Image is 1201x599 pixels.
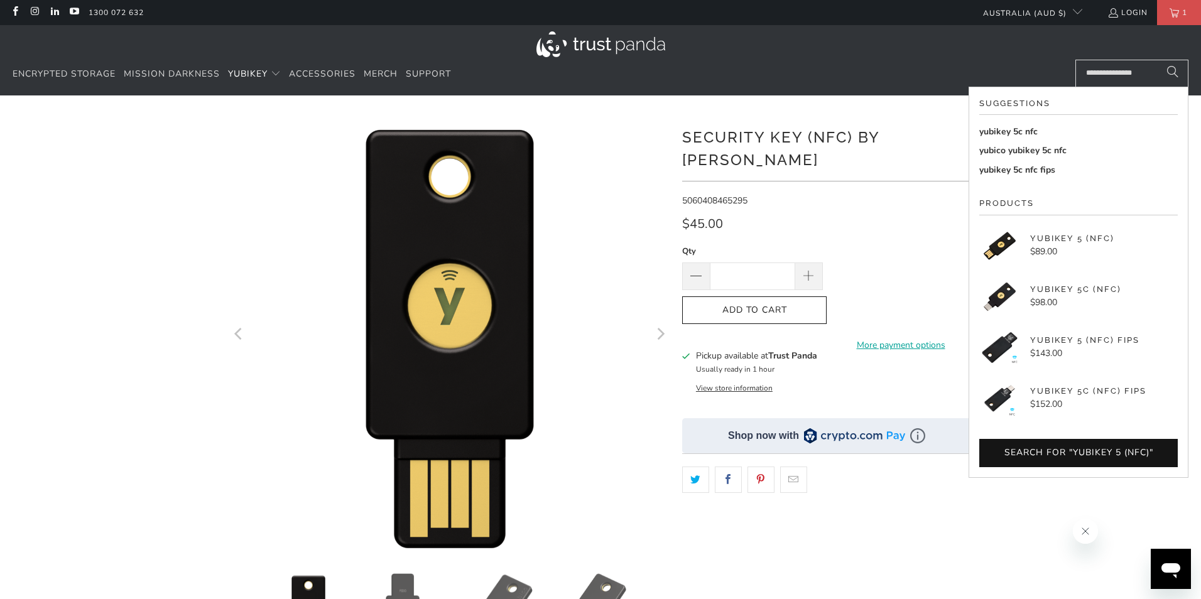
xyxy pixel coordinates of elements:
[696,364,774,374] small: Usually ready in 1 hour
[124,60,220,89] a: Mission Darkness
[830,338,971,352] a: More payment options
[124,68,220,80] span: Mission Darkness
[8,9,90,19] span: Hi. Need any help?
[780,467,807,493] a: Email this to a friend
[228,68,268,80] span: YubiKey
[696,349,817,362] h3: Pickup available at
[979,144,1067,156] span: yubico yubikey 5c nfc
[1030,347,1062,359] span: $143.00
[364,60,398,89] a: Merch
[979,126,1038,138] span: yubikey 5c nfc
[979,164,1055,176] span: yubikey 5c nfc fips
[979,276,1020,317] img: YubiKey 5C (NFC) - Trust Panda
[682,124,971,171] h1: Security Key (NFC) by [PERSON_NAME]
[364,68,398,80] span: Merch
[979,225,1178,266] a: YubiKey 5 (NFC) - Trust Panda YubiKey 5 (NFC) $89.00
[1030,246,1057,257] span: $89.00
[650,114,670,554] button: Next
[13,68,116,80] span: Encrypted Storage
[536,31,665,57] img: Trust Panda Australia
[979,378,1020,419] img: YubiKey 5C NFC FIPS - Trust Panda
[682,515,971,556] iframe: Reviews Widget
[979,163,1178,177] a: yubikey 5c nfc fips
[1030,296,1057,308] span: $98.00
[979,378,1178,419] a: YubiKey 5C NFC FIPS - Trust Panda YubiKey 5C (NFC) FIPS $152.00
[747,467,774,493] a: Share this on Pinterest
[289,68,356,80] span: Accessories
[13,60,116,89] a: Encrypted Storage
[979,97,1178,116] h2: Suggestions
[229,114,249,554] button: Previous
[979,439,1178,467] button: Search for "YubiKey 5 (NFC)"
[682,296,827,325] button: Add to Cart
[228,60,281,89] summary: YubiKey
[682,467,709,493] a: Share this on Twitter
[682,215,723,232] span: $45.00
[406,60,451,89] a: Support
[715,467,742,493] a: Share this on Facebook
[979,144,1178,158] a: yubico yubikey 5c nfc
[1075,60,1188,87] input: Search...
[1073,519,1098,544] iframe: Close message
[1030,334,1139,347] p: YubiKey 5 (NFC) FIPS
[1030,385,1146,397] p: YubiKey 5C (NFC) FIPS
[1157,60,1188,87] button: Search
[695,305,813,316] span: Add to Cart
[979,197,1178,215] h2: Products
[979,276,1178,317] a: YubiKey 5C (NFC) - Trust Panda YubiKey 5C (NFC) $98.00
[728,429,799,443] div: Shop now with
[979,125,1178,139] a: yubikey 5c nfc
[1030,283,1121,296] p: YubiKey 5C (NFC)
[13,60,451,89] nav: Translation missing: en.navigation.header.main_nav
[289,60,356,89] a: Accessories
[979,327,1020,368] img: YubiKey 5 NFC FIPS - Trust Panda
[1030,398,1062,410] span: $152.00
[682,244,823,258] label: Qty
[979,327,1178,368] a: YubiKey 5 NFC FIPS - Trust Panda YubiKey 5 (NFC) FIPS $143.00
[29,8,40,18] a: Trust Panda Australia on Instagram
[768,350,817,362] b: Trust Panda
[1107,6,1148,19] a: Login
[1151,549,1191,589] iframe: Button to launch messaging window
[406,68,451,80] span: Support
[89,6,144,19] a: 1300 072 632
[979,225,1020,266] img: YubiKey 5 (NFC) - Trust Panda
[49,8,60,18] a: Trust Panda Australia on LinkedIn
[696,383,773,393] button: View store information
[68,8,79,18] a: Trust Panda Australia on YouTube
[1030,232,1114,245] p: YubiKey 5 (NFC)
[230,114,670,554] a: Security Key (NFC) by Yubico - Trust Panda
[682,195,747,207] span: 5060408465295
[9,8,20,18] a: Trust Panda Australia on Facebook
